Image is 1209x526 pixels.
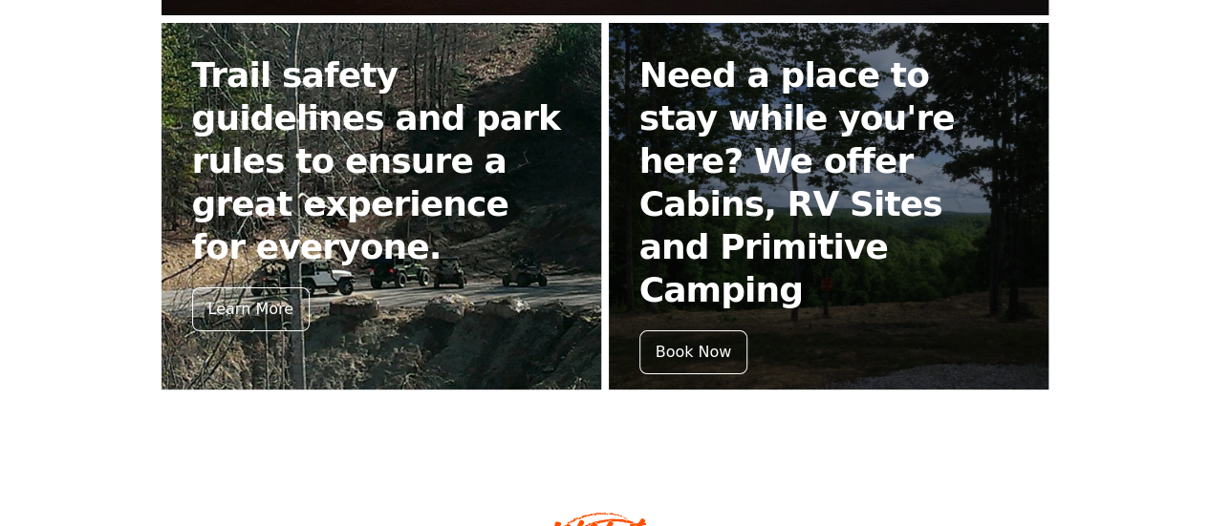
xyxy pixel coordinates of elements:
[192,53,571,268] h2: Trail safety guidelines and park rules to ensure a great experience for everyone.
[192,287,310,331] div: Learn More
[639,53,1018,311] h2: Need a place to stay while you're here? We offer Cabins, RV Sites and Primitive Camping
[639,330,748,374] div: Book Now
[162,23,601,389] a: Trail safety guidelines and park rules to ensure a great experience for everyone. Learn More
[609,23,1048,389] a: Need a place to stay while you're here? We offer Cabins, RV Sites and Primitive Camping Book Now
